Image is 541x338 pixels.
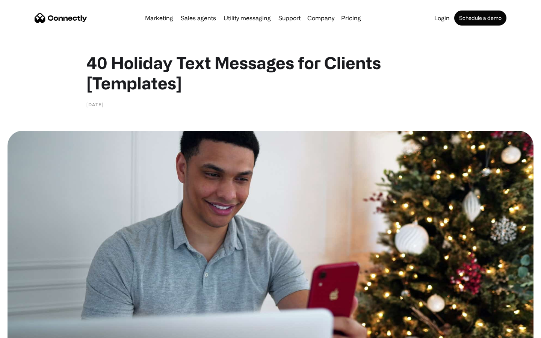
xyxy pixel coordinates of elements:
a: Sales agents [178,15,219,21]
a: Pricing [338,15,364,21]
a: Schedule a demo [454,11,506,26]
aside: Language selected: English [8,325,45,335]
a: home [35,12,87,24]
a: Login [431,15,453,21]
a: Utility messaging [221,15,274,21]
div: [DATE] [86,101,104,108]
div: Company [305,13,337,23]
div: Company [307,13,334,23]
a: Marketing [142,15,176,21]
h1: 40 Holiday Text Messages for Clients [Templates] [86,53,455,93]
ul: Language list [15,325,45,335]
a: Support [275,15,304,21]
